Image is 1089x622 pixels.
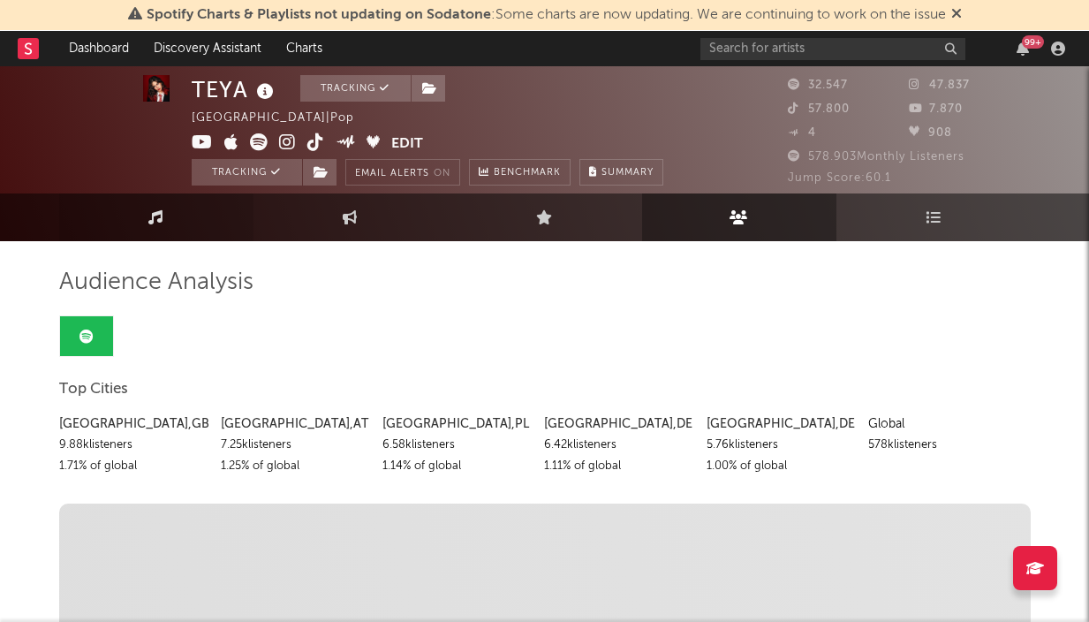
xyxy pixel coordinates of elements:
div: [GEOGRAPHIC_DATA] , PL [382,413,531,435]
div: [GEOGRAPHIC_DATA] , DE [707,413,855,435]
span: : Some charts are now updating. We are continuing to work on the issue [147,8,946,22]
div: 9.88k listeners [59,435,208,456]
em: On [434,169,450,178]
div: 578k listeners [868,435,1017,456]
span: 4 [788,127,816,139]
span: Top Cities [59,379,128,400]
div: [GEOGRAPHIC_DATA] , AT [221,413,369,435]
span: Summary [601,168,654,178]
div: 1.25 % of global [221,456,369,477]
button: 99+ [1017,42,1029,56]
button: Email AlertsOn [345,159,460,186]
div: [GEOGRAPHIC_DATA] , DE [544,413,692,435]
input: Search for artists [700,38,965,60]
a: Discovery Assistant [141,31,274,66]
button: Tracking [192,159,302,186]
a: Dashboard [57,31,141,66]
span: Spotify Charts & Playlists not updating on Sodatone [147,8,491,22]
div: 1.71 % of global [59,456,208,477]
span: Jump Score: 60.1 [788,172,891,184]
button: Tracking [300,75,411,102]
button: Summary [579,159,663,186]
div: 99 + [1022,35,1044,49]
div: 6.42k listeners [544,435,692,456]
div: 1.00 % of global [707,456,855,477]
div: TEYA [192,75,278,104]
div: 7.25k listeners [221,435,369,456]
span: 7.870 [909,103,963,115]
span: Audience Analysis [59,272,253,293]
span: 908 [909,127,952,139]
div: Global [868,413,1017,435]
a: Charts [274,31,335,66]
div: [GEOGRAPHIC_DATA] , GB [59,413,208,435]
span: 47.837 [909,80,970,91]
div: 1.11 % of global [544,456,692,477]
span: Benchmark [494,163,561,184]
span: 32.547 [788,80,848,91]
button: Edit [391,133,423,155]
span: Dismiss [951,8,962,22]
a: Benchmark [469,159,571,186]
span: 57.800 [788,103,850,115]
div: 6.58k listeners [382,435,531,456]
span: 578.903 Monthly Listeners [788,151,964,163]
div: 5.76k listeners [707,435,855,456]
div: 1.14 % of global [382,456,531,477]
div: [GEOGRAPHIC_DATA] | Pop [192,108,374,129]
